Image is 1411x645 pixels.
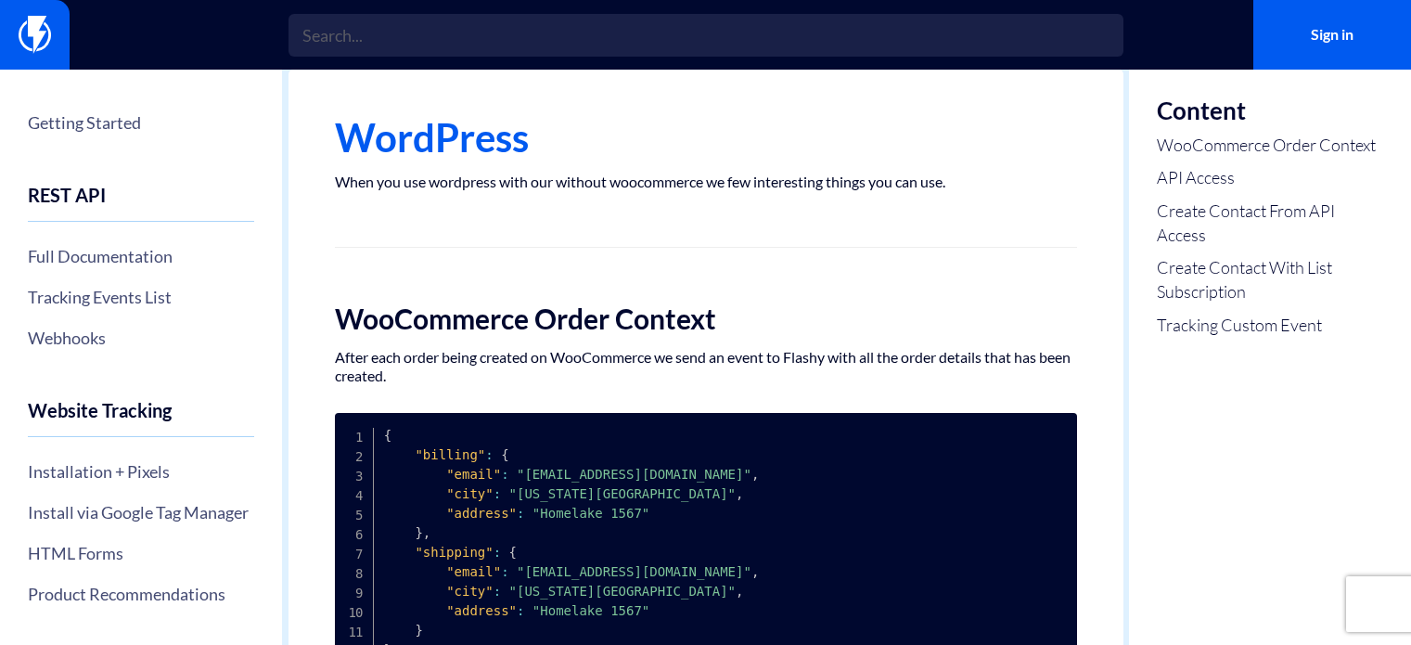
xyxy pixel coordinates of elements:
[28,537,254,569] a: HTML Forms
[1157,97,1383,124] h3: Content
[1157,166,1383,190] a: API Access
[384,428,391,443] span: {
[509,545,517,560] span: {
[28,322,254,354] a: Webhooks
[335,348,1077,385] p: After each order being created on WooCommerce we send an event to Flashy with all the order detai...
[532,603,649,618] span: "Homelake 1567"
[446,486,494,501] span: "city"
[736,486,743,501] span: ,
[446,603,517,618] span: "address"
[494,584,501,599] span: :
[28,497,254,528] a: Install via Google Tag Manager
[1157,134,1383,158] a: WooCommerce Order Context
[751,467,759,482] span: ,
[28,456,254,487] a: Installation + Pixels
[517,467,751,482] span: "[EMAIL_ADDRESS][DOMAIN_NAME]"
[415,545,493,560] span: "shipping"
[335,116,1077,159] h1: WordPress
[335,303,1077,334] h2: WooCommerce Order Context
[415,525,422,540] span: }
[1157,200,1383,247] a: Create Contact From API Access
[28,240,254,272] a: Full Documentation
[736,584,743,599] span: ,
[501,564,508,579] span: :
[517,564,751,579] span: "[EMAIL_ADDRESS][DOMAIN_NAME]"
[446,584,494,599] span: "city"
[28,281,254,313] a: Tracking Events List
[335,173,1077,191] p: When you use wordpress with our without woocommerce we few interesting things you can use.
[494,545,501,560] span: :
[494,486,501,501] span: :
[517,603,524,618] span: :
[446,506,517,521] span: "address"
[28,400,254,437] h4: Website Tracking
[28,578,254,610] a: Product Recommendations
[501,447,508,462] span: {
[415,447,485,462] span: "billing"
[509,486,736,501] span: "[US_STATE][GEOGRAPHIC_DATA]"
[1157,256,1383,303] a: Create Contact With List Subscription
[423,525,430,540] span: ,
[28,107,254,138] a: Getting Started
[289,14,1123,57] input: Search...
[446,564,501,579] span: "email"
[751,564,759,579] span: ,
[485,447,493,462] span: :
[532,506,649,521] span: "Homelake 1567"
[509,584,736,599] span: "[US_STATE][GEOGRAPHIC_DATA]"
[446,467,501,482] span: "email"
[1157,314,1383,338] a: Tracking Custom Event
[415,623,422,638] span: }
[517,506,524,521] span: :
[28,185,254,222] h4: REST API
[501,467,508,482] span: :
